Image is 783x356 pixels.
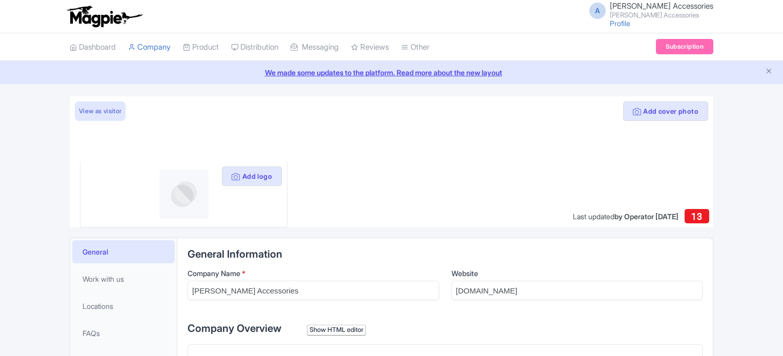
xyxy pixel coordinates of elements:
button: Add logo [222,166,282,186]
a: View as visitor [75,101,126,121]
h2: General Information [188,248,703,260]
small: [PERSON_NAME] Accessories [610,12,713,18]
a: Distribution [231,33,278,61]
img: profile-logo-d1a8e230fb1b8f12adc913e4f4d7365c.png [159,170,209,219]
span: FAQs [83,328,100,339]
div: Last updated [573,211,678,222]
span: Work with us [83,274,124,284]
a: A [PERSON_NAME] Accessories [PERSON_NAME] Accessories [583,2,713,18]
a: Profile [610,19,630,28]
button: Add cover photo [623,101,708,121]
a: Product [183,33,219,61]
a: Messaging [291,33,339,61]
button: Close announcement [765,66,773,78]
a: Reviews [351,33,389,61]
a: FAQs [72,322,175,345]
a: We made some updates to the platform. Read more about the new layout [6,67,777,78]
span: by Operator [DATE] [614,212,678,221]
span: [PERSON_NAME] Accessories [610,1,713,11]
span: Company Name [188,269,240,278]
span: Locations [83,301,113,311]
a: Work with us [72,267,175,290]
a: Company [128,33,171,61]
span: General [83,246,108,257]
span: A [589,3,606,19]
a: General [72,240,175,263]
a: Dashboard [70,33,116,61]
span: Website [451,269,478,278]
span: 13 [691,211,702,222]
a: Other [401,33,429,61]
img: logo-ab69f6fb50320c5b225c76a69d11143b.png [65,5,144,28]
a: Locations [72,295,175,318]
a: Subscription [656,39,713,54]
span: Company Overview [188,322,281,334]
div: Show HTML editor [307,325,366,336]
